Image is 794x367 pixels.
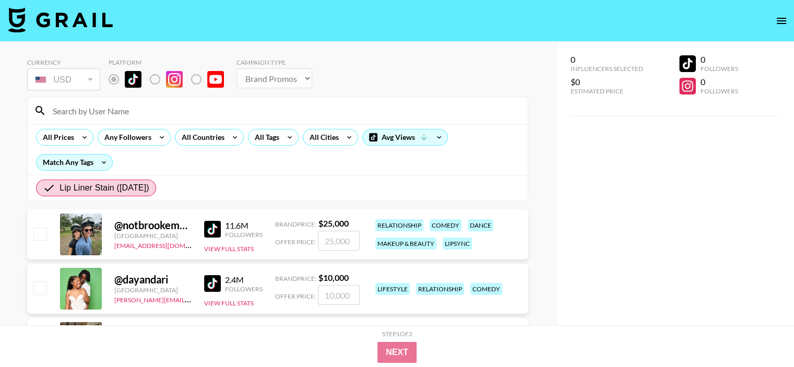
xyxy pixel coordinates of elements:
div: lipsync [443,238,472,250]
div: Campaign Type [236,58,312,66]
div: makeup & beauty [375,238,436,250]
div: comedy [430,219,461,231]
div: relationship [375,219,423,231]
div: Match Any Tags [37,155,112,170]
div: All Countries [175,129,227,145]
img: TikTok [204,221,221,238]
div: 11.6M [225,220,263,231]
img: Instagram [166,71,183,88]
span: Offer Price: [275,238,316,246]
img: Grail Talent [8,7,113,32]
div: @ notbrookemonk [114,219,192,232]
div: [GEOGRAPHIC_DATA] [114,232,192,240]
div: Followers [225,285,263,293]
input: 25,000 [318,231,360,251]
button: View Full Stats [204,299,254,307]
div: $0 [571,77,643,87]
button: View Full Stats [204,245,254,253]
span: Brand Price: [275,220,316,228]
div: dance [468,219,493,231]
a: [EMAIL_ADDRESS][DOMAIN_NAME] [114,240,219,250]
div: USD [29,70,98,89]
div: comedy [470,283,502,295]
div: 0 [700,77,738,87]
div: @ dayandari [114,273,192,286]
iframe: Drift Widget Chat Controller [742,315,781,354]
div: 0 [571,54,643,65]
button: open drawer [771,10,792,31]
button: Next [377,342,417,363]
div: Any Followers [98,129,153,145]
div: Currency is locked to USD [27,66,100,92]
input: Search by User Name [46,102,522,119]
div: Currency [27,58,100,66]
div: [GEOGRAPHIC_DATA] [114,286,192,294]
div: List locked to TikTok. [109,68,232,90]
strong: $ 10,000 [318,273,349,282]
span: Lip Liner Stain ([DATE]) [60,182,149,194]
div: Influencers Selected [571,65,643,73]
img: TikTok [204,275,221,292]
div: Estimated Price [571,87,643,95]
div: Step 1 of 2 [382,330,412,338]
div: All Tags [248,129,281,145]
div: All Prices [37,129,76,145]
div: relationship [416,283,464,295]
div: Followers [700,65,738,73]
span: Offer Price: [275,292,316,300]
div: Followers [225,231,263,239]
img: YouTube [207,71,224,88]
div: 0 [700,54,738,65]
input: 10,000 [318,285,360,305]
a: [PERSON_NAME][EMAIL_ADDRESS][DOMAIN_NAME] [114,294,269,304]
div: lifestyle [375,283,410,295]
div: Platform [109,58,232,66]
strong: $ 25,000 [318,218,349,228]
span: Brand Price: [275,275,316,282]
div: Followers [700,87,738,95]
div: 2.4M [225,275,263,285]
div: All Cities [303,129,341,145]
div: Avg Views [363,129,447,145]
img: TikTok [125,71,141,88]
